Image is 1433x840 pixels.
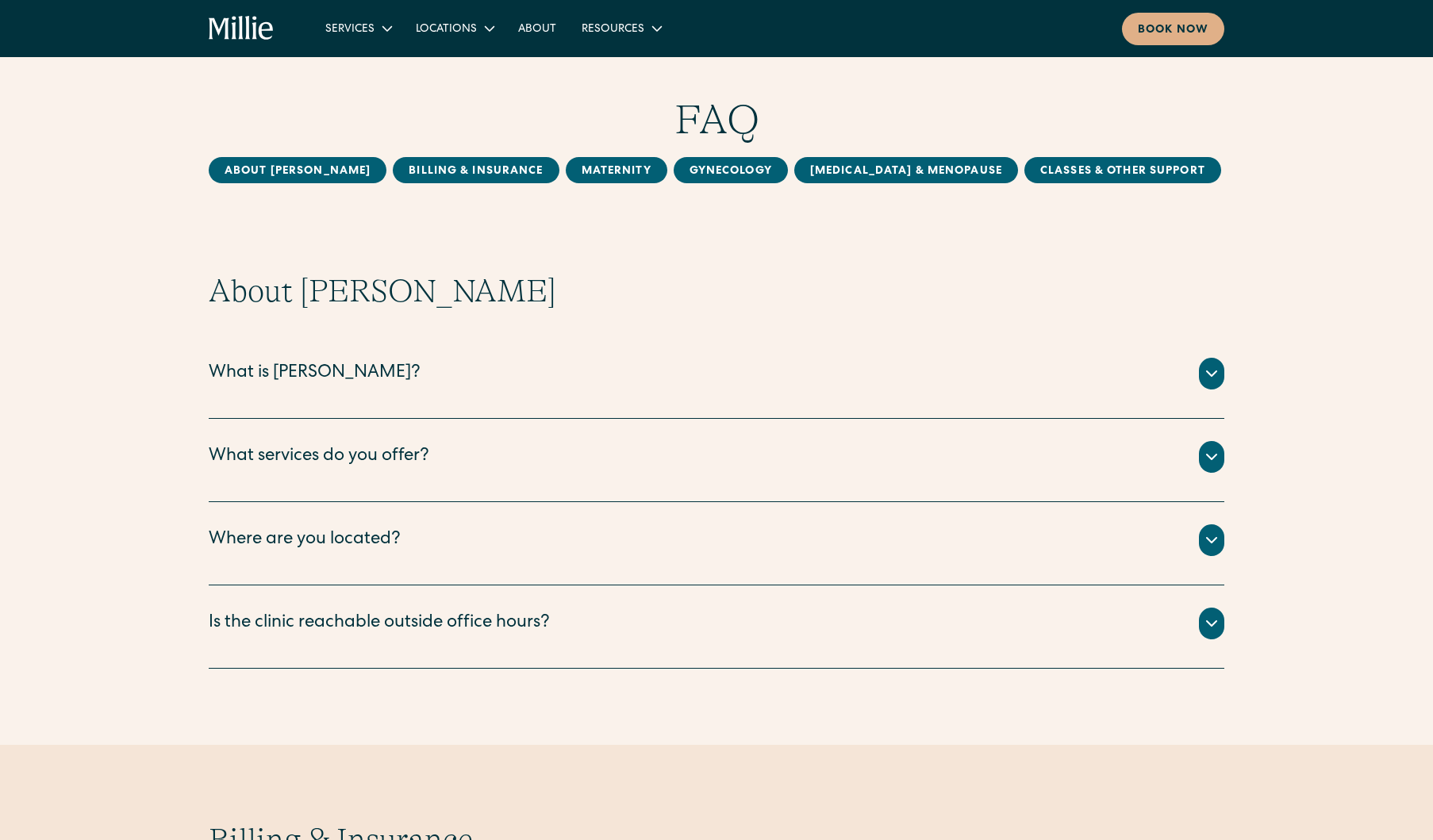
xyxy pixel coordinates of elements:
a: [MEDICAL_DATA] & Menopause [794,157,1018,183]
a: home [209,16,275,41]
div: Locations [416,21,477,38]
a: Classes & Other Support [1024,157,1221,183]
a: Billing & Insurance [393,157,559,183]
div: Is the clinic reachable outside office hours? [209,611,550,637]
div: Services [313,15,403,41]
h2: About [PERSON_NAME] [209,272,1224,310]
a: About [PERSON_NAME] [209,157,386,183]
div: Locations [403,15,505,41]
div: Where are you located? [209,527,401,554]
a: MAternity [566,157,667,183]
div: Services [325,21,375,38]
div: Book now [1138,22,1208,39]
div: What is [PERSON_NAME]? [209,361,421,387]
h1: FAQ [209,95,1224,144]
div: What services do you offer? [209,444,429,470]
div: Resources [582,21,644,38]
a: Gynecology [674,157,788,183]
a: About [505,15,569,41]
div: Resources [569,15,673,41]
a: Book now [1122,13,1224,45]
